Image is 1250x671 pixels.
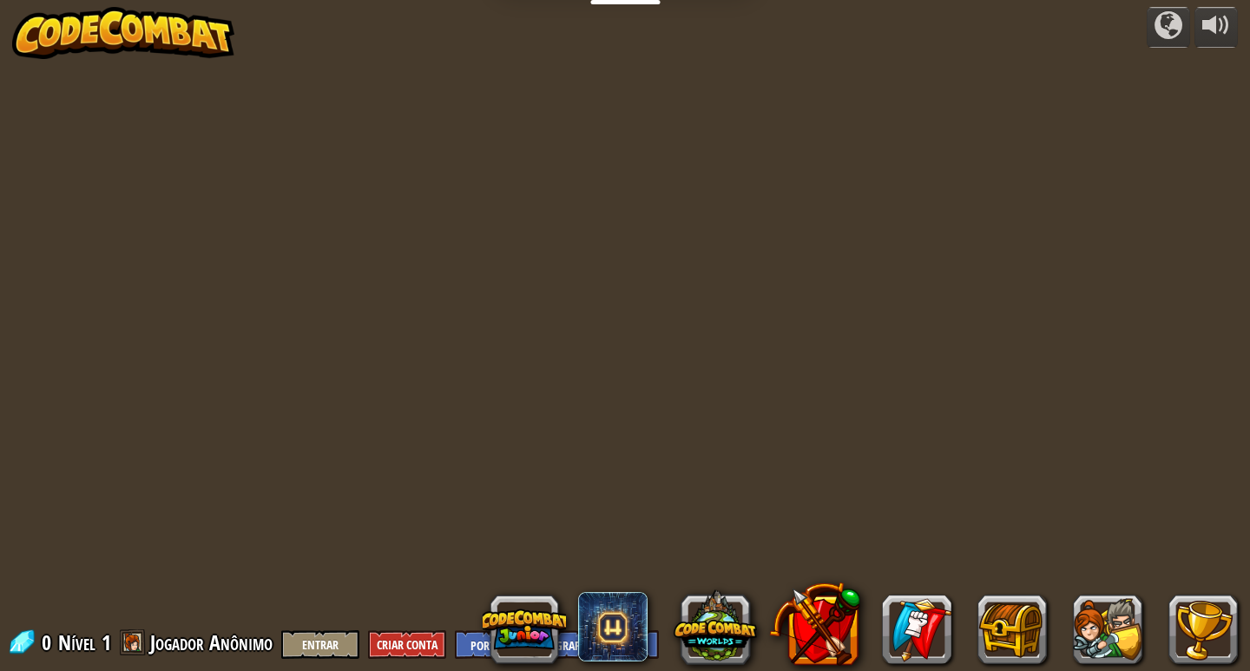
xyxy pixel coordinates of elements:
[1194,7,1238,48] button: Ajuste o volume
[368,630,446,659] button: Criar Conta
[42,628,56,656] span: 0
[12,7,234,59] img: CodeCombat - Learn how to code by playing a game
[281,630,359,659] button: Entrar
[102,628,111,656] span: 1
[150,628,273,656] span: Jogador Anônimo
[58,628,95,657] span: Nível
[1147,7,1190,48] button: Campanhas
